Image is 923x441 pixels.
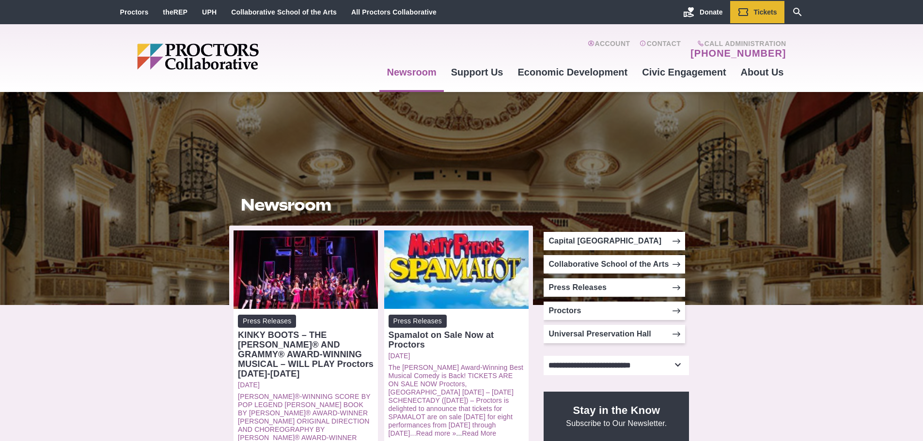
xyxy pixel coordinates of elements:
[238,315,296,328] span: Press Releases
[231,8,337,16] a: Collaborative School of the Arts
[690,47,786,59] a: [PHONE_NUMBER]
[640,40,681,59] a: Contact
[544,302,685,320] a: Proctors
[241,196,522,214] h1: Newsroom
[555,403,677,428] p: Subscribe to Our Newsletter.
[688,40,786,47] span: Call Administration
[462,429,497,437] a: Read More
[544,255,685,274] a: Collaborative School of the Arts
[202,8,217,16] a: UPH
[734,59,791,85] a: About Us
[389,315,524,350] a: Press Releases Spamalot on Sale Now at Proctors
[389,330,524,350] div: Spamalot on Sale Now at Proctors
[544,232,685,250] a: Capital [GEOGRAPHIC_DATA]
[588,40,630,59] a: Account
[351,8,437,16] a: All Proctors Collaborative
[120,8,149,16] a: Proctors
[238,381,374,389] a: [DATE]
[389,315,447,328] span: Press Releases
[730,1,784,23] a: Tickets
[544,356,689,375] select: Select category
[635,59,733,85] a: Civic Engagement
[163,8,188,16] a: theREP
[379,59,443,85] a: Newsroom
[573,404,660,416] strong: Stay in the Know
[754,8,777,16] span: Tickets
[137,44,333,70] img: Proctors logo
[389,352,524,360] a: [DATE]
[238,330,374,379] div: KINKY BOOTS – THE [PERSON_NAME]® AND GRAMMY® AWARD-WINNING MUSICAL – WILL PLAY Proctors [DATE]-[D...
[544,325,685,343] a: Universal Preservation Hall
[238,315,374,379] a: Press Releases KINKY BOOTS – THE [PERSON_NAME]® AND GRAMMY® AWARD-WINNING MUSICAL – WILL PLAY Pro...
[700,8,722,16] span: Donate
[784,1,811,23] a: Search
[416,429,456,437] a: Read more »
[511,59,635,85] a: Economic Development
[389,364,524,437] a: The [PERSON_NAME] Award-Winning Best Musical Comedy is Back! TICKETS ARE ON SALE NOW Proctors, [G...
[676,1,730,23] a: Donate
[544,278,685,297] a: Press Releases
[389,364,524,438] p: ...
[444,59,511,85] a: Support Us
